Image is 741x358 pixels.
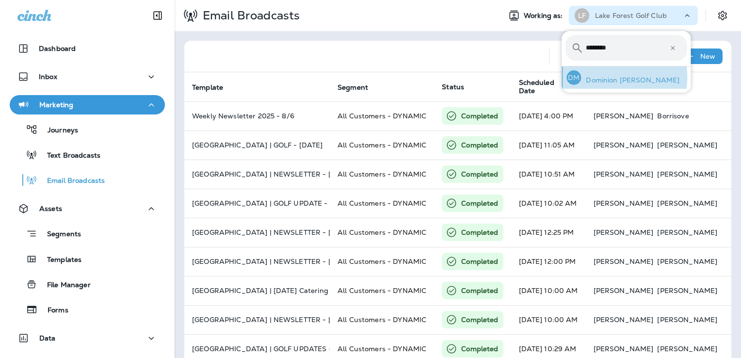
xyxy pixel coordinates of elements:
p: Completed [461,286,498,295]
button: Forms [10,299,165,320]
button: Templates [10,249,165,269]
span: All Customers - DYNAMIC [338,228,426,237]
button: Data [10,328,165,348]
p: Lake Forest | 4th of July Catering to Go [192,287,322,294]
button: Text Broadcasts [10,145,165,165]
p: Lake Forest | GOLF UPDATE - 7/24/25 [192,199,322,207]
p: Completed [461,111,498,121]
span: All Customers - DYNAMIC [338,141,426,149]
p: Completed [461,228,498,237]
p: Lake Forest | NEWSLETTER - 7/16/25 [192,228,322,236]
p: Lake Forest | GOLF - 7/31/25 [192,141,322,149]
td: [DATE] 11:05 AM [511,130,586,160]
span: Template [192,83,223,92]
p: [PERSON_NAME] [594,287,654,294]
div: DM [566,70,581,85]
p: Forms [38,306,68,315]
td: [DATE] 12:00 PM [511,247,586,276]
p: Inbox [39,73,57,81]
p: Completed [461,315,498,325]
p: File Manager [37,281,91,290]
p: [PERSON_NAME] [594,170,654,178]
span: Scheduled Date [519,79,582,95]
p: Lake Forest | GOLF UPDATES - 6/25/25 [192,345,322,353]
span: Segment [338,83,381,92]
p: Lake Forest Golf Club [595,12,667,19]
span: All Customers - DYNAMIC [338,170,426,179]
span: Status [442,82,464,91]
p: New [700,52,715,60]
p: Completed [461,169,498,179]
td: [DATE] 10:51 AM [511,160,586,189]
p: [PERSON_NAME] [657,228,717,236]
button: File Manager [10,274,165,294]
p: [PERSON_NAME] [594,345,654,353]
td: [DATE] 10:00 AM [511,305,586,334]
span: Scheduled Date [519,79,569,95]
p: [PERSON_NAME] [657,141,717,149]
button: Journeys [10,119,165,140]
p: Dominion [PERSON_NAME] [581,76,679,84]
button: Email Broadcasts [10,170,165,190]
p: Borrisove [657,112,689,120]
span: All Customers - DYNAMIC [338,286,426,295]
p: [PERSON_NAME] [594,258,654,265]
p: Email Broadcasts [37,177,105,186]
p: Lake Forest | NEWSLETTER - 6/24/25 [192,316,322,324]
p: [PERSON_NAME] [657,170,717,178]
div: LF [575,8,589,23]
button: Search Email Broadcasts [557,47,577,66]
p: [PERSON_NAME] [594,316,654,324]
button: Marketing [10,95,165,114]
span: All Customers - DYNAMIC [338,199,426,208]
p: Marketing [39,101,73,109]
p: [PERSON_NAME] [657,345,717,353]
button: Segments [10,223,165,244]
p: [PERSON_NAME] [594,141,654,149]
span: Working as: [524,12,565,20]
p: [PERSON_NAME] [657,316,717,324]
button: Inbox [10,67,165,86]
button: Dashboard [10,39,165,58]
p: Dashboard [39,45,76,52]
button: DMDominion [PERSON_NAME] [562,66,691,89]
p: Completed [461,198,498,208]
p: [PERSON_NAME] [657,287,717,294]
p: [PERSON_NAME] [594,112,654,120]
p: Email Broadcasts [199,8,300,23]
button: Collapse Sidebar [144,6,171,25]
p: Data [39,334,56,342]
p: Completed [461,344,498,354]
p: [PERSON_NAME] [657,258,717,265]
td: [DATE] 10:02 AM [511,189,586,218]
p: Completed [461,257,498,266]
p: [PERSON_NAME] [594,228,654,236]
p: Templates [37,256,81,265]
p: Lake Forest | NEWSLETTER - 7/29/25 [192,170,322,178]
p: Weekly Newsletter 2025 - 8/6 [192,112,322,120]
p: Segments [37,230,81,240]
td: [DATE] 10:00 AM [511,276,586,305]
span: All Customers - DYNAMIC [338,315,426,324]
p: [PERSON_NAME] [594,199,654,207]
span: Segment [338,83,368,92]
button: Settings [714,7,731,24]
span: All Customers - DYNAMIC [338,112,426,120]
p: Completed [461,140,498,150]
p: [PERSON_NAME] [657,199,717,207]
td: [DATE] 12:25 PM [511,218,586,247]
p: Journeys [38,126,78,135]
p: Assets [39,205,62,212]
p: Text Broadcasts [37,151,100,161]
td: [DATE] 4:00 PM [511,101,586,130]
button: Assets [10,199,165,218]
span: All Customers - DYNAMIC [338,344,426,353]
span: All Customers - DYNAMIC [338,257,426,266]
p: Lake Forest | NEWSLETTER - 7/1/25 [192,258,322,265]
span: Template [192,83,236,92]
